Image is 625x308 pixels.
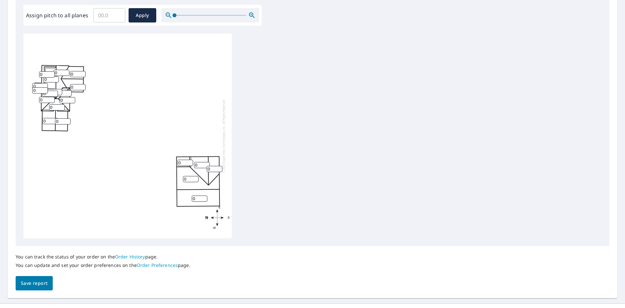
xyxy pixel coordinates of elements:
[115,254,145,260] a: Order History
[137,262,178,268] a: Order Preferences
[16,254,190,260] p: You can track the status of your order on the page.
[16,276,53,291] button: Save report
[129,8,156,22] button: Apply
[93,6,125,24] input: 00.0
[21,279,48,287] span: Save report
[26,11,88,19] label: Assign pitch to all planes
[16,262,190,268] p: You can update and set your order preferences on the page.
[134,11,151,20] span: Apply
